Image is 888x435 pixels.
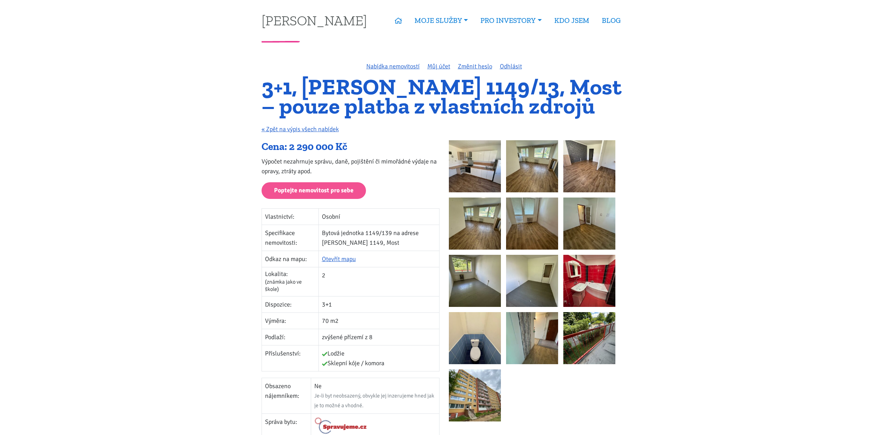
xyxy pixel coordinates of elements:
td: Vlastnictví: [262,209,318,225]
td: 3+1 [318,296,439,313]
td: Specifikace nemovitosti: [262,225,318,251]
td: Ne [311,378,439,414]
span: (známka jako ve škole) [265,278,302,293]
td: Obsazeno nájemníkem: [262,378,311,414]
td: Bytová jednotka 1149/139 na adrese [PERSON_NAME] 1149, Most [318,225,439,251]
h1: 3+1, [PERSON_NAME] 1149/13, Most – pouze platba z vlastních zdrojů [262,77,627,115]
a: Otevřít mapu [322,255,356,263]
div: Je-li byt neobsazený, obvykle jej inzerujeme hned jak je to možné a vhodné. [314,391,436,410]
td: 70 m2 [318,313,439,329]
td: Osobní [318,209,439,225]
a: Poptejte nemovitost pro sebe [262,182,366,199]
a: « Zpět na výpis všech nabídek [262,125,339,133]
td: zvýšené přízemí z 8 [318,329,439,345]
td: Lokalita: [262,267,318,296]
a: BLOG [596,12,627,28]
a: Změnit heslo [458,62,492,70]
a: Nabídka nemovitostí [366,62,420,70]
a: Můj účet [427,62,450,70]
a: PRO INVESTORY [474,12,548,28]
td: Odkaz na mapu: [262,251,318,267]
img: Logo Spravujeme.cz [314,417,367,434]
div: Cena: 2 290 000 Kč [262,140,439,153]
p: Výpočet nezahrnuje správu, daně, pojištění či mimořádné výdaje na opravy, ztráty apod. [262,157,439,176]
td: Podlaží: [262,329,318,345]
a: [PERSON_NAME] [262,14,367,27]
td: Lodžie Sklepní kóje / komora [318,345,439,371]
a: KDO JSEM [548,12,596,28]
td: Výměra: [262,313,318,329]
td: Příslušenství: [262,345,318,371]
td: Dispozice: [262,296,318,313]
a: MOJE SLUŽBY [408,12,474,28]
a: Odhlásit [500,62,522,70]
td: 2 [318,267,439,296]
